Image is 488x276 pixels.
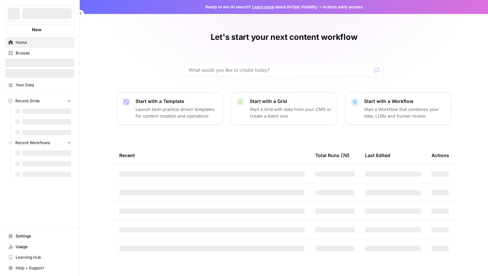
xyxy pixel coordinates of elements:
[119,146,305,164] div: Recent
[5,80,74,90] a: Your Data
[5,37,74,48] a: Home
[345,92,451,125] button: Start with a WorkflowStart a Workflow that combines your data, LLMs and human review
[16,82,71,88] span: Your Data
[16,40,71,46] span: Home
[5,231,74,241] a: Settings
[315,146,349,164] div: Total Runs (7d)
[364,98,446,105] p: Start with a Workflow
[32,26,42,33] span: New
[16,244,71,250] span: Usage
[323,4,363,10] span: Actions early access
[250,98,332,105] p: Start with a Grid
[231,92,337,125] button: Start with a GridStart a Grid with data from your CMS or create a blank one
[117,92,223,125] button: Start with a TemplateLaunch best-practice driven templates for content creation and operations
[5,263,74,273] button: Help + Support
[16,50,71,56] span: Browse
[15,98,40,104] span: Recent Grids
[250,106,332,119] p: Start a Grid with data from your CMS or create a blank one
[364,106,446,119] p: Start a Workflow that combines your data, LLMs and human review
[365,146,390,164] div: Last Edited
[252,4,274,9] a: Learn more
[5,252,74,263] a: Learning Hub
[5,25,74,35] button: New
[211,32,357,43] h1: Let's start your next content workflow
[5,48,74,58] a: Browse
[16,254,71,260] span: Learning Hub
[432,146,449,164] div: Actions
[205,4,317,10] span: Ready to win AI search? about AirOps Visibility
[5,96,74,106] button: Recent Grids
[136,98,217,105] p: Start with a Template
[5,241,74,252] a: Usage
[189,67,371,73] input: What would you like to create today?
[136,106,217,119] p: Launch best-practice driven templates for content creation and operations
[16,265,71,271] span: Help + Support
[15,140,50,146] span: Recent Workflows
[5,138,74,148] button: Recent Workflows
[16,233,71,239] span: Settings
